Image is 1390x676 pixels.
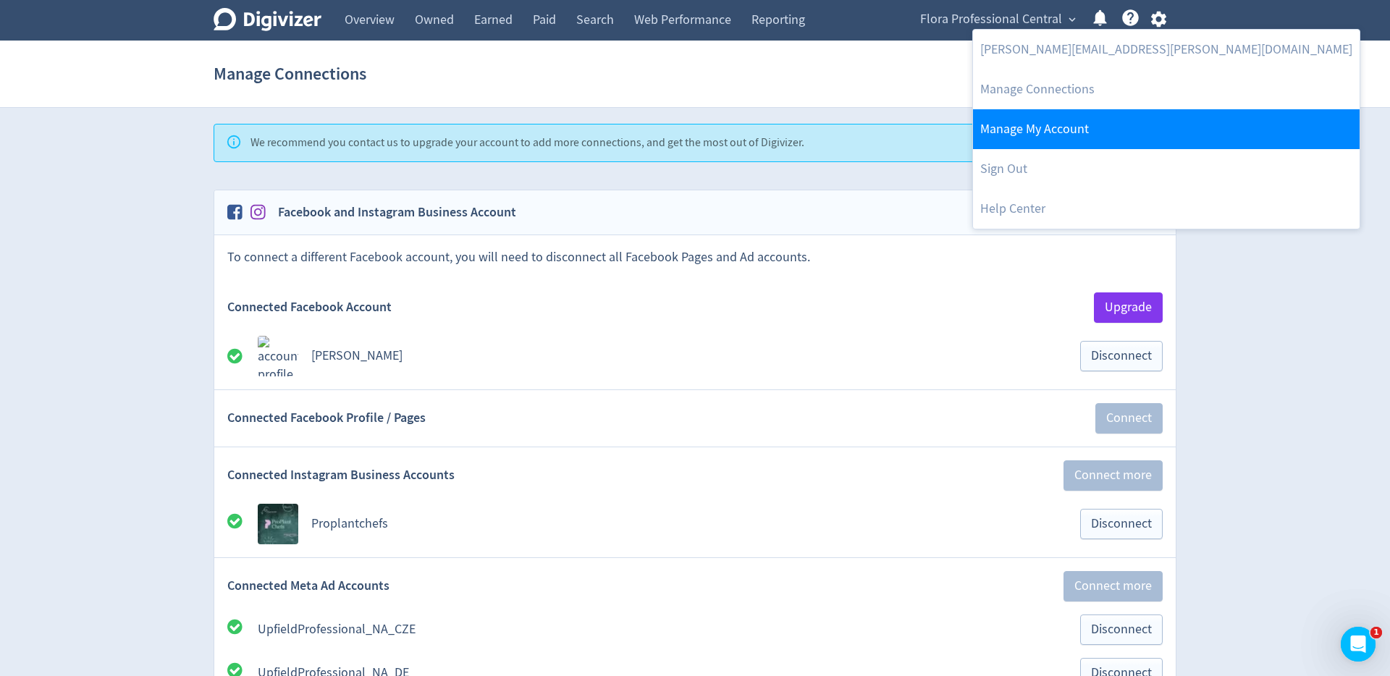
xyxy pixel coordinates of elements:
[973,189,1360,229] a: Help Center
[1370,627,1382,638] span: 1
[973,30,1360,69] a: [PERSON_NAME][EMAIL_ADDRESS][PERSON_NAME][DOMAIN_NAME]
[973,149,1360,189] a: Log out
[973,69,1360,109] a: Manage Connections
[1341,627,1376,662] iframe: Intercom live chat
[973,109,1360,149] a: Manage My Account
